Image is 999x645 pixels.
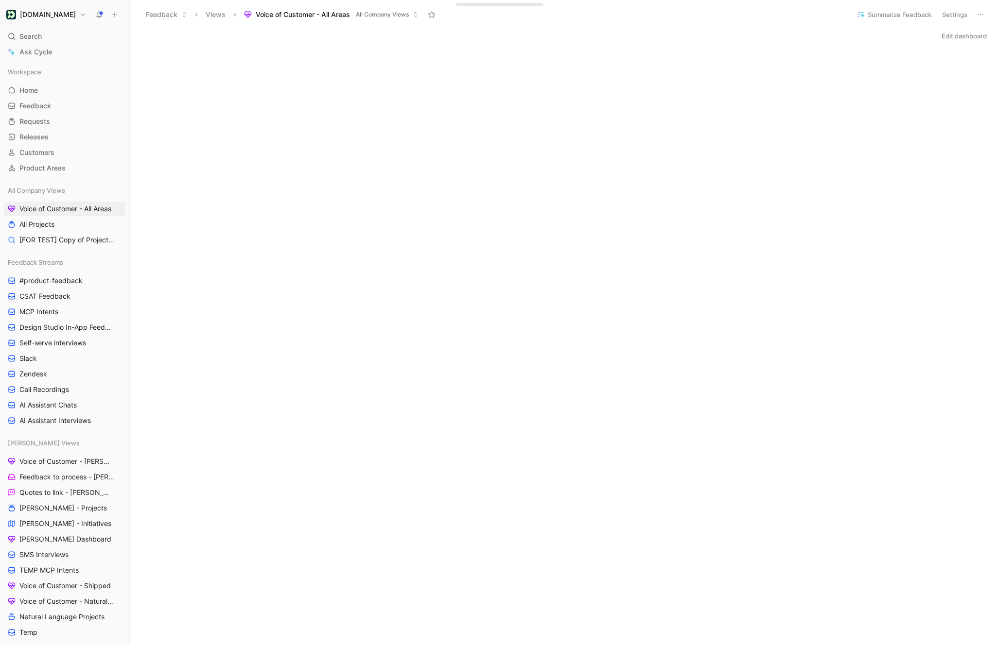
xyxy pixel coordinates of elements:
span: Voice of Customer - [PERSON_NAME] [19,457,114,466]
span: [PERSON_NAME] - Initiatives [19,519,111,528]
button: Edit dashboard [937,29,991,43]
a: MCP Intents [4,305,125,319]
a: [PERSON_NAME] - Initiatives [4,516,125,531]
button: Customer.io[DOMAIN_NAME] [4,8,88,21]
a: Voice of Customer - Natural Language [4,594,125,609]
a: [PERSON_NAME] - Projects [4,501,125,515]
span: Home [19,85,38,95]
span: Voice of Customer - Natural Language [19,596,114,606]
a: Zendesk [4,367,125,381]
div: Feedback Streams#product-feedbackCSAT FeedbackMCP IntentsDesign Studio In-App FeedbackSelf-serve ... [4,255,125,428]
a: Home [4,83,125,98]
a: [PERSON_NAME] Dashboard [4,532,125,546]
a: Feedback to process - [PERSON_NAME] [4,470,125,484]
a: #product-feedback [4,273,125,288]
span: TEMP MCP Intents [19,565,79,575]
div: Feedback Streams [4,255,125,270]
a: [FOR TEST] Copy of Projects for Discovery [4,233,125,247]
span: Call Recordings [19,385,69,394]
span: AI Assistant Interviews [19,416,91,425]
div: [PERSON_NAME] ViewsVoice of Customer - [PERSON_NAME]Feedback to process - [PERSON_NAME]Quotes to ... [4,436,125,640]
a: Customers [4,145,125,160]
span: Product Areas [19,163,66,173]
span: Releases [19,132,49,142]
a: Slack [4,351,125,366]
span: Zendesk [19,369,47,379]
div: Workspace [4,65,125,79]
span: Natural Language Projects [19,612,105,622]
a: Design Studio In-App Feedback [4,320,125,335]
span: CSAT Feedback [19,291,70,301]
button: Voice of Customer - All AreasAll Company Views [240,7,423,22]
a: Releases [4,130,125,144]
div: All Company Views [4,183,125,198]
span: Self-serve interviews [19,338,86,348]
span: Ask Cycle [19,46,52,58]
a: Requests [4,114,125,129]
span: Feedback Streams [8,257,63,267]
a: Feedback [4,99,125,113]
button: Summarize Feedback [853,8,936,21]
span: Slack [19,354,37,363]
span: Customers [19,148,54,157]
a: Temp [4,625,125,640]
div: Search [4,29,125,44]
a: Ask Cycle [4,45,125,59]
span: MCP Intents [19,307,58,317]
a: Self-serve interviews [4,336,125,350]
button: Settings [938,8,972,21]
h1: [DOMAIN_NAME] [20,10,76,19]
div: All Company ViewsVoice of Customer - All AreasAll Projects[FOR TEST] Copy of Projects for Discovery [4,183,125,247]
button: Views [201,7,230,22]
span: Temp [19,628,37,637]
a: Voice of Customer - [PERSON_NAME] [4,454,125,469]
a: Voice of Customer - All Areas [4,202,125,216]
div: [PERSON_NAME] Views [4,436,125,450]
a: AI Assistant Interviews [4,413,125,428]
span: All Company Views [8,186,65,195]
a: Call Recordings [4,382,125,397]
span: [PERSON_NAME] Views [8,438,80,448]
span: Feedback to process - [PERSON_NAME] [19,472,114,482]
span: Search [19,31,42,42]
span: Quotes to link - [PERSON_NAME] [19,488,113,497]
span: SMS Interviews [19,550,69,560]
button: Feedback [141,7,192,22]
a: Product Areas [4,161,125,175]
span: [FOR TEST] Copy of Projects for Discovery [19,235,115,245]
img: Customer.io [6,10,16,19]
span: [PERSON_NAME] - Projects [19,503,107,513]
span: Voice of Customer - Shipped [19,581,111,591]
a: Quotes to link - [PERSON_NAME] [4,485,125,500]
a: Natural Language Projects [4,610,125,624]
a: CSAT Feedback [4,289,125,304]
span: Feedback [19,101,51,111]
span: Requests [19,117,50,126]
a: TEMP MCP Intents [4,563,125,577]
a: Voice of Customer - Shipped [4,578,125,593]
span: Design Studio In-App Feedback [19,322,113,332]
span: AI Assistant Chats [19,400,77,410]
span: Workspace [8,67,41,77]
span: #product-feedback [19,276,83,286]
span: Voice of Customer - All Areas [256,10,350,19]
span: [PERSON_NAME] Dashboard [19,534,111,544]
span: Voice of Customer - All Areas [19,204,111,214]
a: AI Assistant Chats [4,398,125,412]
span: All Projects [19,220,54,229]
a: All Projects [4,217,125,232]
span: All Company Views [356,10,409,19]
a: SMS Interviews [4,547,125,562]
